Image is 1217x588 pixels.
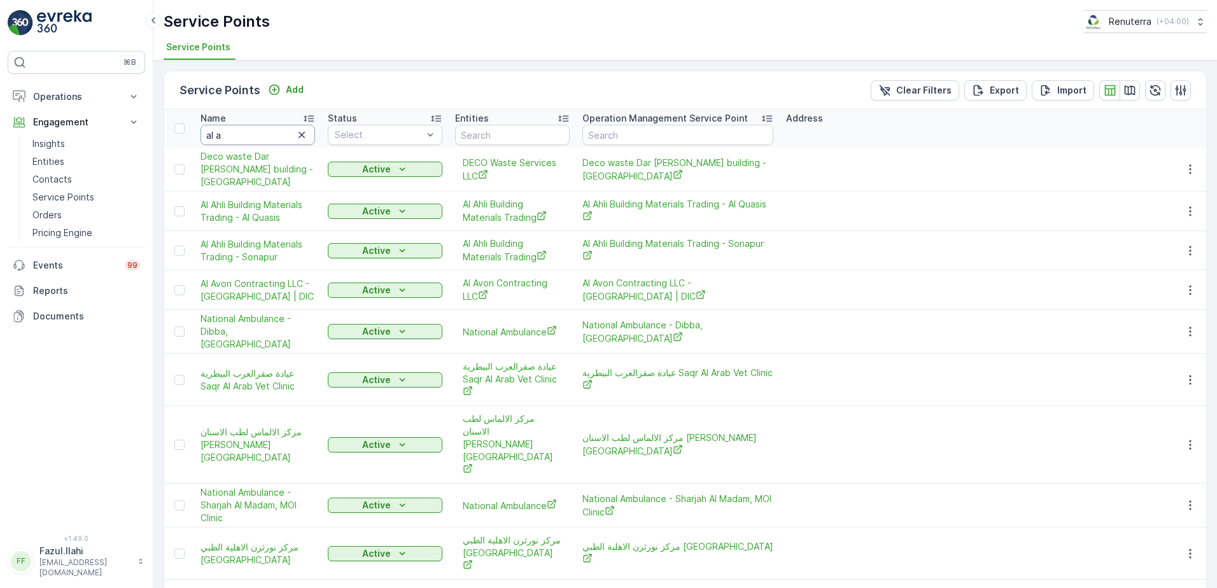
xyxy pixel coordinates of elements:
p: ( +04:00 ) [1157,17,1189,27]
a: Al Ahli Building Materials Trading - Sonapur [200,238,315,263]
p: Active [362,244,391,257]
a: National Ambulance - Sharjah Al Madam, MOI Clinic [582,493,773,519]
a: Al Ahli Building Materials Trading [463,198,562,224]
input: Search [455,125,570,145]
button: Active [328,243,442,258]
span: Deco waste Dar [PERSON_NAME] building - [GEOGRAPHIC_DATA] [200,150,315,188]
p: Service Points [164,11,270,32]
a: Al Ahli Building Materials Trading - Al Quasis [582,198,773,224]
a: Entities [27,153,145,171]
a: Al Ahli Building Materials Trading [463,237,562,263]
div: Toggle Row Selected [174,164,185,174]
p: Export [990,84,1019,97]
span: Al Ahli Building Materials Trading - Al Quasis [200,199,315,224]
a: مركز نورثرن الاهلية الطبي Northern Al Ahalia Medical Center [463,534,562,573]
p: Active [362,163,391,176]
div: FF [11,551,31,571]
p: Operations [33,90,120,103]
p: Renuterra [1109,15,1151,28]
button: Active [328,372,442,388]
a: عيادة صقرالعرب البيطرية Saqr Al Arab Vet Clinic [582,367,773,393]
p: Engagement [33,116,120,129]
a: Al Avon Contracting LLC - Barakat | DIC [200,277,315,303]
a: Al Ahli Building Materials Trading - Sonapur [582,237,773,263]
div: Toggle Row Selected [174,206,185,216]
button: Add [263,82,309,97]
a: مركز الالماس لطب الاسنان AL ALMAAS DENTAL CENTER [463,412,562,477]
span: v 1.49.0 [8,535,145,542]
a: Pricing Engine [27,224,145,242]
button: Renuterra(+04:00) [1084,10,1207,33]
input: Search [582,125,773,145]
span: National Ambulance - Dibba, [GEOGRAPHIC_DATA] [200,312,315,351]
span: Service Points [166,41,230,53]
button: Import [1032,80,1094,101]
span: Al Avon Contracting LLC - [GEOGRAPHIC_DATA] | DIC [200,277,315,303]
a: عيادة صقرالعرب البيطرية Saqr Al Arab Vet Clinic [200,367,315,393]
div: Toggle Row Selected [174,326,185,337]
p: Fazul.Ilahi [39,545,131,557]
div: Toggle Row Selected [174,440,185,450]
a: عيادة صقرالعرب البيطرية Saqr Al Arab Vet Clinic [463,360,562,399]
p: Active [362,284,391,297]
a: Service Points [27,188,145,206]
button: Active [328,204,442,219]
button: Operations [8,84,145,109]
img: logo_light-DOdMpM7g.png [37,10,92,36]
p: ⌘B [123,57,136,67]
a: مركز الالماس لطب الاسنان AL ALMAAS DENTAL CENTER [582,431,773,458]
div: Toggle Row Selected [174,375,185,385]
a: مركز نورثرن الاهلية الطبي Northern Al Ahalia Medical Center [200,541,315,566]
span: Al Avon Contracting LLC [463,277,562,303]
p: Add [286,83,304,96]
p: Insights [32,137,65,150]
div: Toggle Row Selected [174,500,185,510]
p: Active [362,547,391,560]
a: National Ambulance [463,499,562,512]
a: Contacts [27,171,145,188]
a: National Ambulance - Sharjah Al Madam, MOI Clinic [200,486,315,524]
p: Service Points [32,191,94,204]
a: DECO Waste Services LLC [463,157,562,183]
p: Service Points [179,81,260,99]
a: مركز الالماس لطب الاسنان AL ALMAAS DENTAL CENTER [200,426,315,464]
div: Toggle Row Selected [174,285,185,295]
img: logo [8,10,33,36]
p: [EMAIL_ADDRESS][DOMAIN_NAME] [39,557,131,578]
img: Screenshot_2024-07-26_at_13.33.01.png [1084,15,1104,29]
span: Deco waste Dar [PERSON_NAME] building - [GEOGRAPHIC_DATA] [582,157,773,183]
p: Reports [33,284,140,297]
p: Pricing Engine [32,227,92,239]
button: Active [328,324,442,339]
p: Entities [32,155,64,168]
a: Documents [8,304,145,329]
button: Active [328,437,442,452]
button: FFFazul.Ilahi[EMAIL_ADDRESS][DOMAIN_NAME] [8,545,145,578]
span: مركز نورثرن الاهلية الطبي [GEOGRAPHIC_DATA] [463,534,562,573]
a: Deco waste Dar al aman building - Karama [200,150,315,188]
a: Insights [27,135,145,153]
p: Documents [33,310,140,323]
button: Active [328,162,442,177]
a: National Ambulance - Dibba, Main Police Station [200,312,315,351]
p: Entities [455,112,489,125]
p: Contacts [32,173,72,186]
p: Address [786,112,823,125]
div: Toggle Row Selected [174,246,185,256]
p: Active [362,438,391,451]
span: مركز نورثرن الاهلية الطبي [GEOGRAPHIC_DATA] [582,540,773,566]
input: Search [200,125,315,145]
p: 99 [127,260,137,270]
p: Status [328,112,357,125]
a: National Ambulance [463,325,562,339]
